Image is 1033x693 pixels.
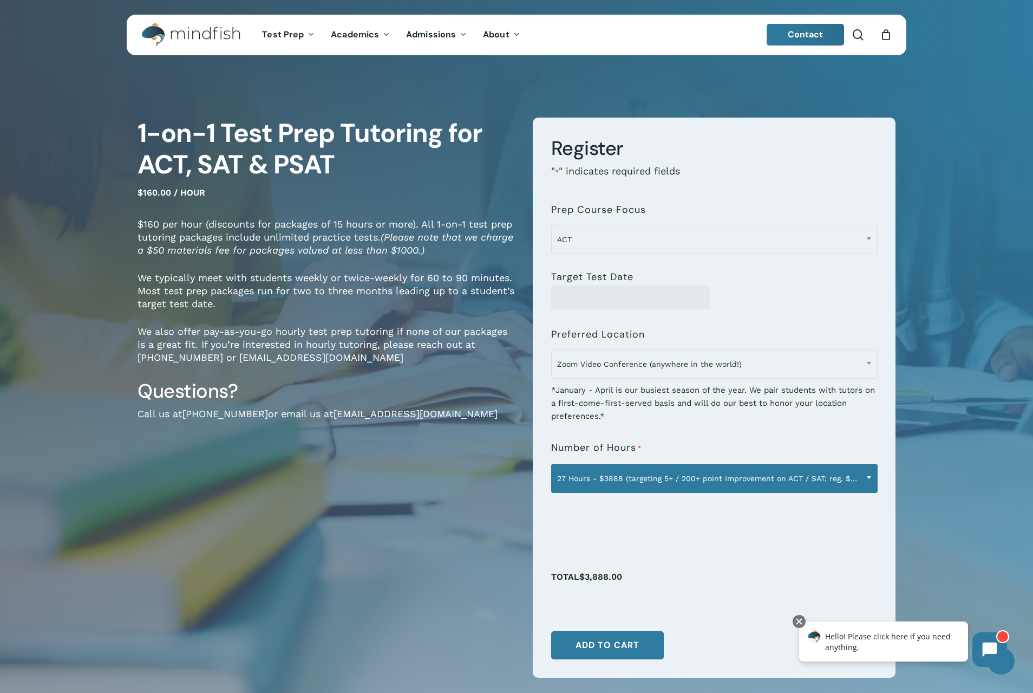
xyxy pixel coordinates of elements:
[254,30,323,40] a: Test Prep
[551,442,642,454] label: Number of Hours
[552,353,877,375] span: Zoom Video Conference (anywhere in the world!)
[551,569,878,597] p: Total
[334,408,498,419] a: [EMAIL_ADDRESS][DOMAIN_NAME]
[551,271,633,282] label: Target Test Date
[579,572,622,582] span: $3,888.00
[483,29,509,40] span: About
[138,231,513,256] em: (Please note that we charge a $50 materials fee for packages valued at less than $1000.)
[323,30,398,40] a: Academics
[262,29,304,40] span: Test Prep
[552,228,877,251] span: ACT
[551,136,878,161] h3: Register
[788,29,823,40] span: Contact
[398,30,475,40] a: Admissions
[551,377,878,423] div: *January - April is our busiest season of the year. We pair students with tutors on a first-come-...
[788,613,1018,678] iframe: Chatbot
[551,204,646,215] label: Prep Course Focus
[551,349,878,379] span: Zoom Video Conference (anywhere in the world!)
[551,165,878,193] p: " " indicates required fields
[138,187,205,198] span: $160.00 / hour
[552,467,877,490] span: 27 Hours - $3888 (targeting 5+ / 200+ point improvement on ACT / SAT; reg. $4320)
[551,225,878,254] span: ACT
[767,24,845,46] a: Contact
[138,407,516,435] p: Call us at or email us at
[551,464,878,493] span: 27 Hours - $3888 (targeting 5+ / 200+ point improvement on ACT / SAT; reg. $4320)
[475,30,528,40] a: About
[138,379,516,404] h3: Questions?
[331,29,379,40] span: Academics
[406,29,456,40] span: Admissions
[127,15,906,55] header: Main Menu
[254,15,528,55] nav: Main Menu
[551,329,645,340] label: Preferred Location
[551,631,664,659] button: Add to cart
[138,118,516,180] h1: 1-on-1 Test Prep Tutoring for ACT, SAT & PSAT
[138,325,516,379] p: We also offer pay-as-you-go hourly test prep tutoring if none of our packages is a great fit. If ...
[138,271,516,325] p: We typically meet with students weekly or twice-weekly for 60 to 90 minutes. Most test prep packa...
[138,218,516,271] p: $160 per hour (discounts for packages of 15 hours or more). All 1-on-1 test prep tutoring package...
[182,408,268,419] a: [PHONE_NUMBER]
[551,500,716,542] iframe: reCAPTCHA
[880,29,892,41] a: Cart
